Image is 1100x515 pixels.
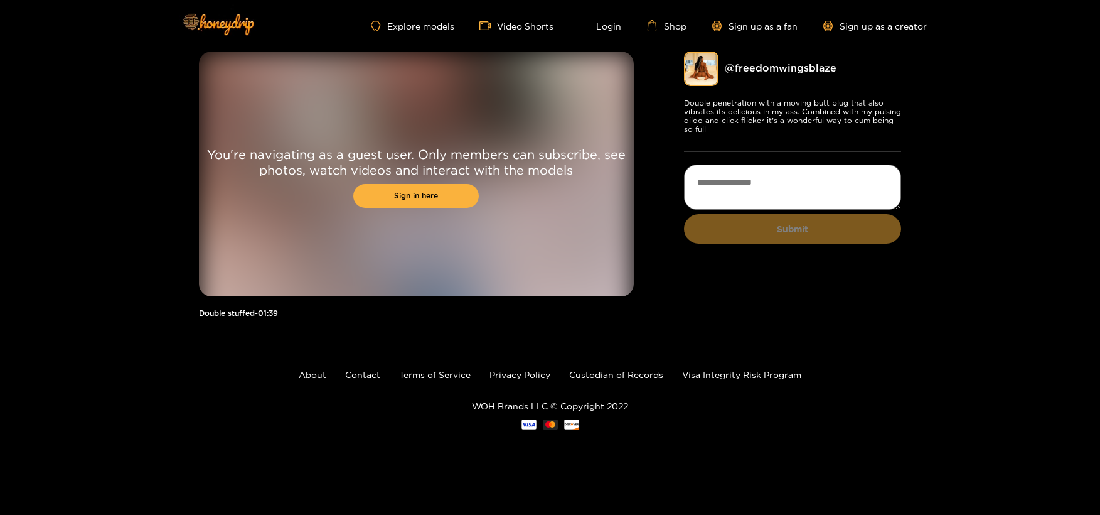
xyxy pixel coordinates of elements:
a: Custodian of Records [569,370,663,379]
a: Contact [345,370,380,379]
p: Double penetration with a moving butt plug that also vibrates its delicious in my ass. Combined w... [684,99,902,134]
a: Video Shorts [479,20,553,31]
a: Explore models [371,21,454,31]
a: Terms of Service [399,370,471,379]
a: Visa Integrity Risk Program [682,370,801,379]
a: Login [579,20,621,31]
a: Sign up as a fan [712,21,798,31]
a: About [299,370,326,379]
img: freedomwingsblaze [684,51,718,86]
button: Submit [684,214,902,244]
a: Shop [646,20,686,31]
a: Sign in here [353,184,479,208]
p: You're navigating as a guest user. Only members can subscribe, see photos, watch videos and inter... [199,146,634,178]
a: @ freedomwingsblaze [725,62,836,73]
a: Privacy Policy [489,370,550,379]
span: video-camera [479,20,497,31]
a: Sign up as a creator [823,21,927,31]
h1: Double stuffed - 01:39 [199,309,634,318]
